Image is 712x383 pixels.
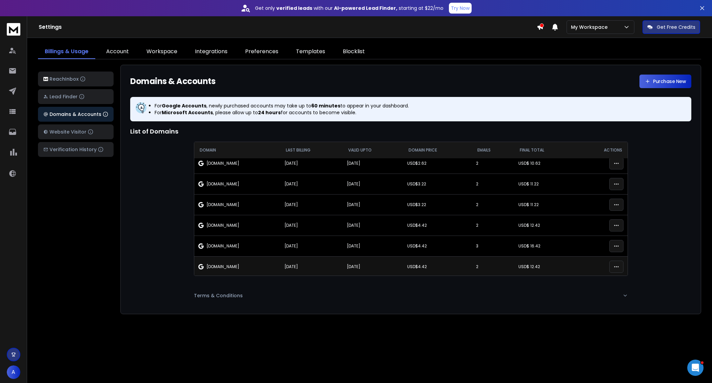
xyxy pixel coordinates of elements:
a: Account [99,45,136,59]
td: 3 [472,236,514,256]
button: A [7,365,20,379]
a: Blocklist [336,45,372,59]
div: [DOMAIN_NAME] [198,243,277,249]
p: For , please allow up to for accounts to become visible. [155,109,409,116]
td: USD$ 3.22 [403,174,472,194]
td: [DATE] [343,215,403,236]
h1: Domains & Accounts [130,76,215,87]
button: Get Free Credits [642,20,700,34]
td: [DATE] [280,194,343,215]
td: [DATE] [280,256,343,277]
td: USD$ 11.22 [514,194,576,215]
a: Integrations [188,45,234,59]
td: USD$ 4.42 [403,215,472,236]
td: [DATE] [343,174,403,194]
td: USD$ 4.42 [403,236,472,256]
strong: verified leads [276,5,312,12]
td: USD$ 12.42 [514,256,576,277]
a: Workspace [140,45,184,59]
h1: Settings [39,23,537,31]
strong: 60 minutes [311,102,340,109]
td: USD$ 3.22 [403,194,472,215]
td: [DATE] [280,153,343,174]
td: [DATE] [343,153,403,174]
div: [DOMAIN_NAME] [198,223,277,228]
p: My Workspace [571,24,610,31]
td: [DATE] [343,194,403,215]
a: Purchase New [639,75,691,88]
button: Verification History [38,142,114,157]
td: USD$ 2.62 [403,153,472,174]
button: Domains & Accounts [38,107,114,122]
td: [DATE] [280,215,343,236]
td: USD$ 16.42 [514,236,576,256]
td: USD$ 4.42 [403,256,472,277]
a: Billings & Usage [38,45,95,59]
div: [DOMAIN_NAME] [198,161,277,166]
img: logo [43,77,48,81]
img: logo [7,23,20,36]
th: Final Total [514,142,576,158]
td: USD$ 11.22 [514,174,576,194]
button: Terms & Conditions [194,287,628,304]
th: Domain Price [403,142,472,158]
th: Emails [472,142,514,158]
td: USD$ 10.62 [514,153,576,174]
strong: Google Accounts [162,102,206,109]
td: 2 [472,174,514,194]
td: [DATE] [280,174,343,194]
strong: AI-powered Lead Finder, [334,5,397,12]
a: Preferences [238,45,285,59]
th: Valid Upto [343,142,403,158]
strong: 24 hours [258,109,281,116]
button: ReachInbox [38,72,114,86]
a: Templates [289,45,332,59]
h2: List of Domains [130,127,691,136]
td: [DATE] [280,236,343,256]
p: For , newly purchased accounts may take up to to appear in your dashboard. [155,102,409,109]
td: 2 [472,215,514,236]
p: Get Free Credits [657,24,695,31]
td: 2 [472,153,514,174]
td: 2 [472,256,514,277]
button: Lead Finder [38,89,114,104]
p: Try Now [451,5,470,12]
td: USD$ 12.42 [514,215,576,236]
td: 2 [472,194,514,215]
div: [DOMAIN_NAME] [198,202,277,207]
p: Get only with our starting at $22/mo [255,5,443,12]
iframe: Intercom live chat [687,360,704,376]
td: [DATE] [343,256,403,277]
button: Try Now [449,3,472,14]
button: Website Visitor [38,124,114,139]
th: Last Billing [280,142,343,158]
div: [DOMAIN_NAME] [198,181,277,187]
th: Domain [194,142,281,158]
strong: Microsoft Accounts [162,109,213,116]
img: information [136,102,146,113]
td: [DATE] [343,236,403,256]
div: [DOMAIN_NAME] [198,264,277,269]
th: Actions [576,142,627,158]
